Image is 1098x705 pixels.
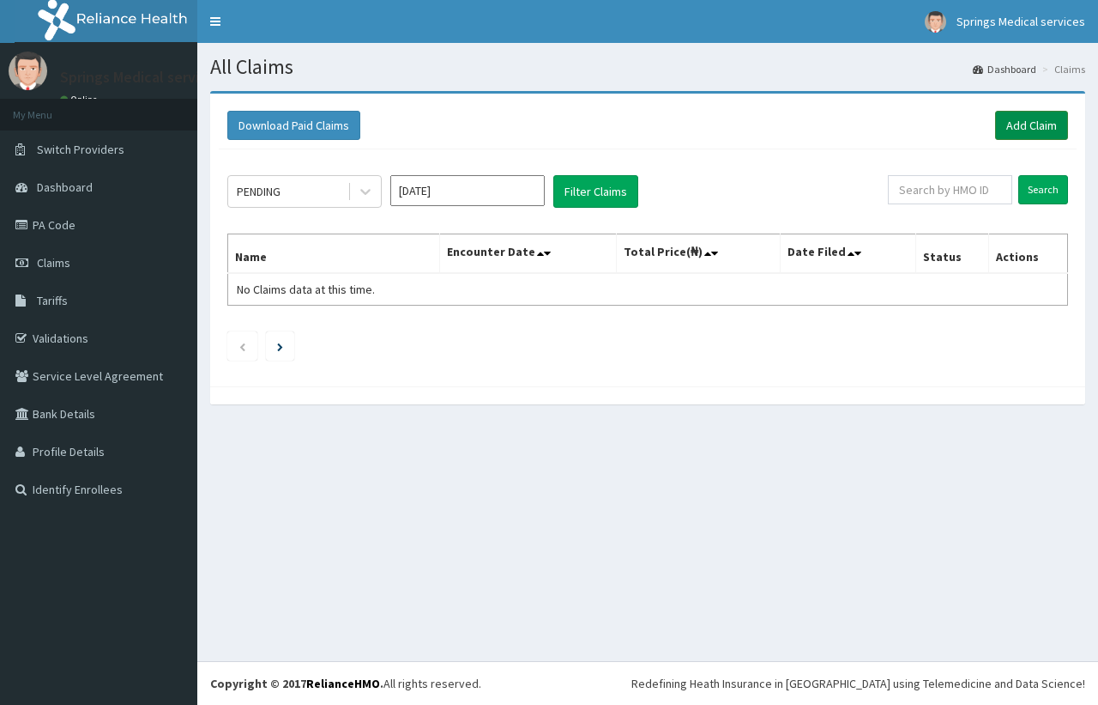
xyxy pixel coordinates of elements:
th: Actions [988,234,1067,274]
span: Tariffs [37,293,68,308]
a: Dashboard [973,62,1036,76]
span: Dashboard [37,179,93,195]
button: Download Paid Claims [227,111,360,140]
p: Springs Medical services [60,70,222,85]
th: Total Price(₦) [616,234,780,274]
div: PENDING [237,183,281,200]
span: Switch Providers [37,142,124,157]
h1: All Claims [210,56,1085,78]
a: Next page [277,338,283,354]
li: Claims [1038,62,1085,76]
strong: Copyright © 2017 . [210,676,383,691]
span: Springs Medical services [956,14,1085,29]
img: User Image [9,52,47,90]
div: Redefining Heath Insurance in [GEOGRAPHIC_DATA] using Telemedicine and Data Science! [631,675,1085,692]
input: Select Month and Year [390,175,545,206]
th: Name [228,234,440,274]
a: RelianceHMO [306,676,380,691]
img: User Image [925,11,946,33]
th: Date Filed [780,234,915,274]
a: Online [60,94,101,106]
button: Filter Claims [553,175,638,208]
span: No Claims data at this time. [237,282,375,297]
footer: All rights reserved. [197,661,1098,705]
a: Previous page [238,338,246,354]
input: Search [1018,175,1068,204]
a: Add Claim [995,111,1068,140]
input: Search by HMO ID [888,175,1012,204]
th: Encounter Date [439,234,616,274]
th: Status [915,234,988,274]
span: Claims [37,255,70,270]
